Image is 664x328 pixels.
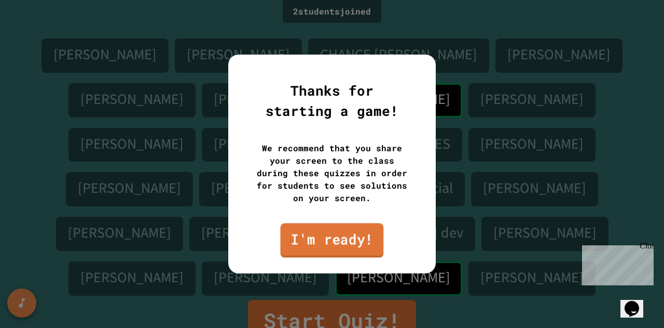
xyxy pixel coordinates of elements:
[254,142,410,204] div: We recommend that you share your screen to the class during these quizzes in order for students t...
[578,241,654,285] iframe: chat widget
[281,223,384,257] a: I'm ready!
[620,286,654,318] iframe: chat widget
[4,4,72,66] div: Chat with us now!Close
[254,81,410,121] div: Thanks for starting a game!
